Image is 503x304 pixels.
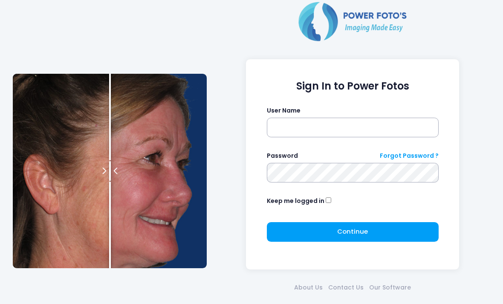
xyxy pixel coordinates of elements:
a: Forgot Password ? [380,151,439,160]
label: User Name [267,106,301,115]
button: Continue [267,222,439,242]
a: About Us [292,283,326,292]
h1: Sign In to Power Fotos [267,80,439,93]
a: Contact Us [326,283,367,292]
label: Password [267,151,298,160]
a: Our Software [367,283,414,292]
span: Continue [337,227,368,236]
label: Keep me logged in [267,197,324,206]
